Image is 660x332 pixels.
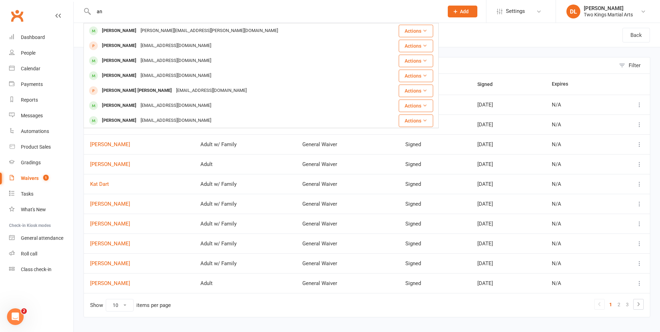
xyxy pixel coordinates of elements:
[21,160,41,165] div: Gradings
[477,201,493,207] span: [DATE]
[7,308,24,325] iframe: Intercom live chat
[477,81,500,87] span: Signed
[8,7,26,24] a: Clubworx
[606,300,615,309] a: 1
[477,240,493,247] span: [DATE]
[615,57,650,73] button: Filter
[552,241,600,247] div: N/A
[194,253,296,273] td: Adult w/ Family
[399,273,471,293] td: Signed
[9,108,73,124] a: Messages
[90,261,188,267] a: [PERSON_NAME]
[399,114,433,127] button: Actions
[194,214,296,234] td: Adult w/ Family
[194,234,296,253] td: Adult w/ Family
[546,74,606,95] th: Expires
[302,221,393,227] div: General Waiver
[399,40,433,52] button: Actions
[21,235,63,241] div: General attendance
[9,186,73,202] a: Tasks
[138,101,213,111] div: [EMAIL_ADDRESS][DOMAIN_NAME]
[21,207,46,212] div: What's New
[399,25,433,37] button: Actions
[9,77,73,92] a: Payments
[9,171,73,186] a: Waivers 1
[136,302,171,308] div: items per page
[194,273,296,293] td: Adult
[21,97,38,103] div: Reports
[552,201,600,207] div: N/A
[477,181,493,187] span: [DATE]
[302,280,393,286] div: General Waiver
[448,6,477,17] button: Add
[174,86,249,96] div: [EMAIL_ADDRESS][DOMAIN_NAME]
[90,142,188,148] a: [PERSON_NAME]
[399,234,471,253] td: Signed
[138,26,280,36] div: [PERSON_NAME][EMAIL_ADDRESS][PERSON_NAME][DOMAIN_NAME]
[477,141,493,148] span: [DATE]
[552,142,600,148] div: N/A
[552,161,600,167] div: N/A
[100,86,174,96] div: [PERSON_NAME] [PERSON_NAME]
[399,100,433,112] button: Actions
[622,28,650,42] a: Back
[477,260,493,267] span: [DATE]
[9,230,73,246] a: General attendance kiosk mode
[399,134,471,154] td: Signed
[399,214,471,234] td: Signed
[9,92,73,108] a: Reports
[92,7,439,16] input: Search...
[629,61,641,70] div: Filter
[194,154,296,174] td: Adult
[9,262,73,277] a: Class kiosk mode
[302,201,393,207] div: General Waiver
[477,280,493,286] span: [DATE]
[399,154,471,174] td: Signed
[399,194,471,214] td: Signed
[302,161,393,167] div: General Waiver
[302,261,393,267] div: General Waiver
[399,70,433,82] button: Actions
[21,128,49,134] div: Automations
[584,5,633,11] div: [PERSON_NAME]
[302,142,393,148] div: General Waiver
[21,175,39,181] div: Waivers
[100,56,138,66] div: [PERSON_NAME]
[9,139,73,155] a: Product Sales
[21,267,51,272] div: Class check-in
[43,175,49,181] span: 1
[194,174,296,194] td: Adult w/ Family
[90,280,188,286] a: [PERSON_NAME]
[9,45,73,61] a: People
[194,134,296,154] td: Adult w/ Family
[21,144,51,150] div: Product Sales
[21,50,35,56] div: People
[477,161,493,167] span: [DATE]
[552,280,600,286] div: N/A
[21,251,37,256] div: Roll call
[90,201,188,207] a: [PERSON_NAME]
[90,221,188,227] a: [PERSON_NAME]
[552,102,600,108] div: N/A
[100,26,138,36] div: [PERSON_NAME]
[100,116,138,126] div: [PERSON_NAME]
[302,241,393,247] div: General Waiver
[90,299,171,311] div: Show
[138,41,213,51] div: [EMAIL_ADDRESS][DOMAIN_NAME]
[100,71,138,81] div: [PERSON_NAME]
[138,56,213,66] div: [EMAIL_ADDRESS][DOMAIN_NAME]
[552,122,600,128] div: N/A
[21,81,43,87] div: Payments
[566,5,580,18] div: DL
[9,124,73,139] a: Automations
[460,9,469,14] span: Add
[21,113,43,118] div: Messages
[615,300,623,309] a: 2
[9,202,73,218] a: What's New
[138,71,213,81] div: [EMAIL_ADDRESS][DOMAIN_NAME]
[552,261,600,267] div: N/A
[9,246,73,262] a: Roll call
[90,161,188,167] a: [PERSON_NAME]
[194,194,296,214] td: Adult w/ Family
[477,121,493,128] span: [DATE]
